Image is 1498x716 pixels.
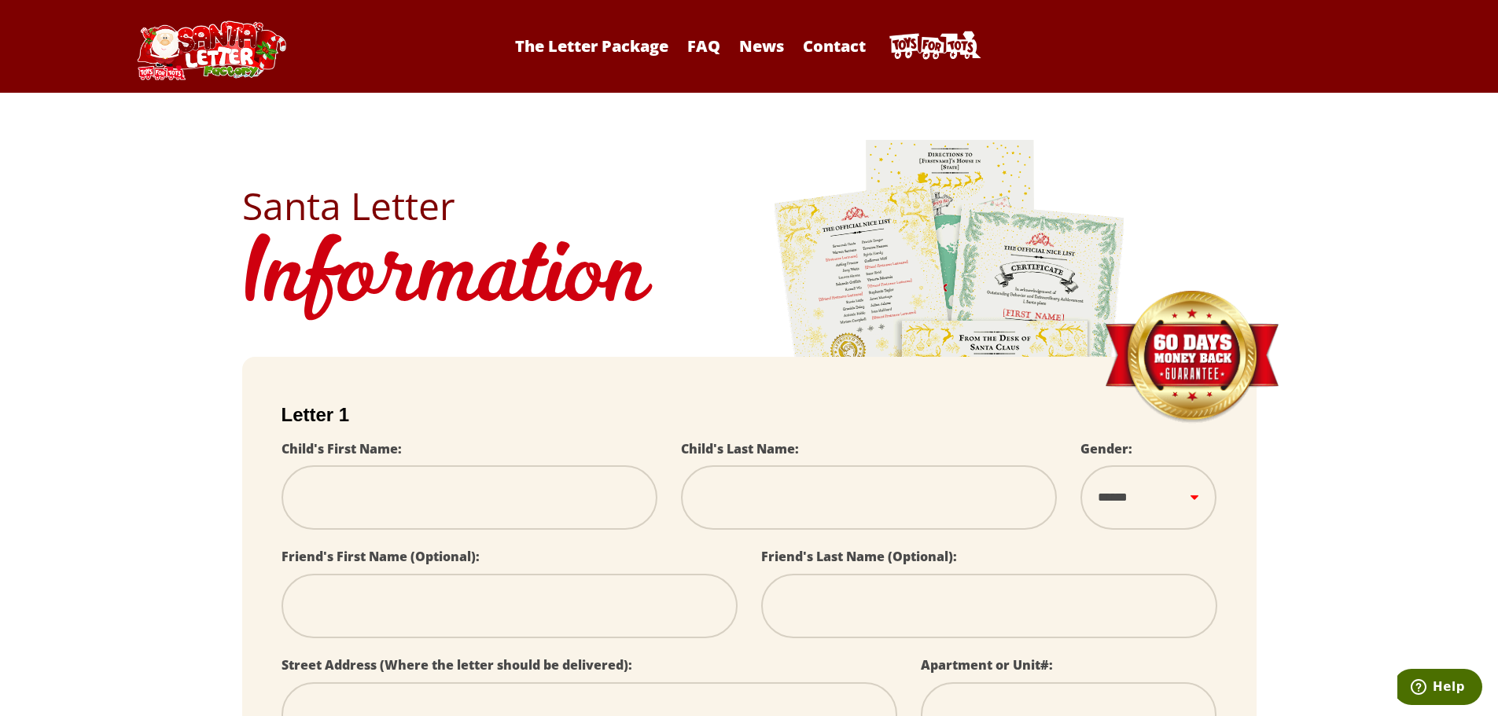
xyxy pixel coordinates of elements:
img: Money Back Guarantee [1103,290,1280,424]
label: Friend's First Name (Optional): [282,548,480,565]
img: Santa Letter Logo [132,20,289,80]
label: Child's Last Name: [681,440,799,457]
label: Child's First Name: [282,440,402,457]
a: News [731,35,792,57]
label: Gender: [1080,440,1132,457]
iframe: Opens a widget where you can find more information [1397,669,1482,708]
h1: Information [242,225,1257,333]
h2: Letter 1 [282,404,1217,426]
h2: Santa Letter [242,187,1257,225]
a: Contact [795,35,874,57]
label: Friend's Last Name (Optional): [761,548,957,565]
a: FAQ [679,35,728,57]
a: The Letter Package [507,35,676,57]
label: Street Address (Where the letter should be delivered): [282,656,632,674]
img: letters.png [773,138,1127,577]
label: Apartment or Unit#: [921,656,1053,674]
